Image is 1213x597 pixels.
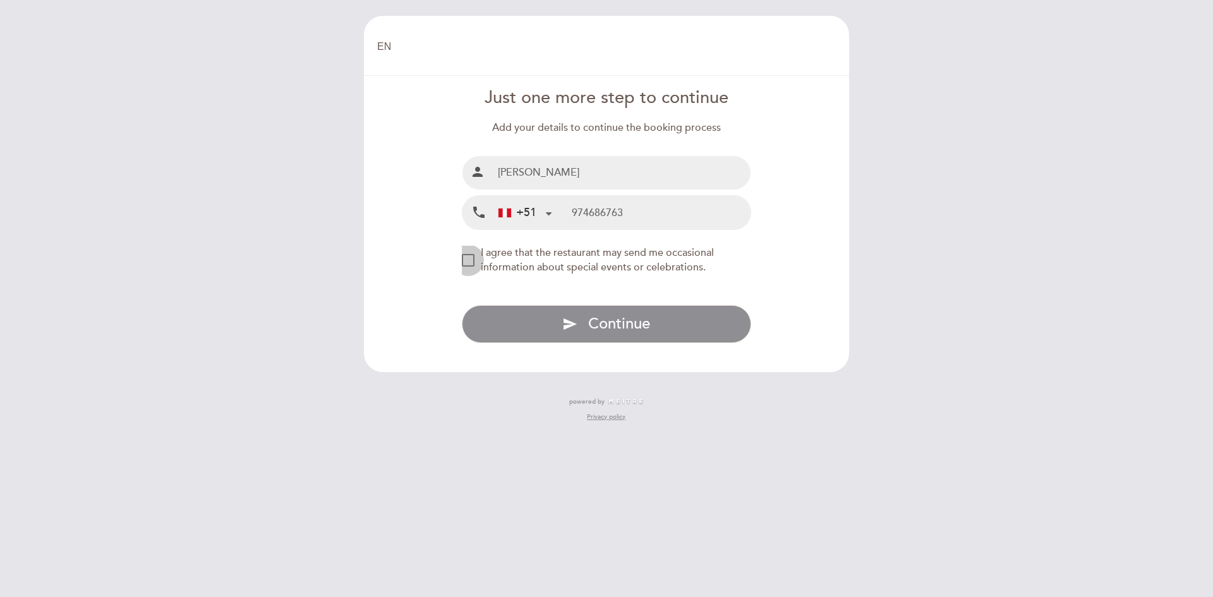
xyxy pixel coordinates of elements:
input: Mobile Phone [572,196,751,229]
md-checkbox: NEW_MODAL_AGREE_RESTAURANT_SEND_OCCASIONAL_INFO [462,246,752,275]
div: Just one more step to continue [462,86,752,111]
input: Name and surname [493,156,751,190]
i: person [470,164,485,179]
a: powered by [569,397,644,406]
span: I agree that the restaurant may send me occasional information about special events or celebrations. [481,246,714,274]
div: Add your details to continue the booking process [462,121,752,135]
img: MEITRE [608,399,644,405]
span: Continue [588,315,650,333]
a: Privacy policy [587,413,625,421]
button: send Continue [462,305,752,343]
i: send [562,317,577,332]
i: local_phone [471,205,486,220]
span: powered by [569,397,605,406]
div: +51 [498,205,536,221]
div: Peru (Perú): +51 [493,196,557,229]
